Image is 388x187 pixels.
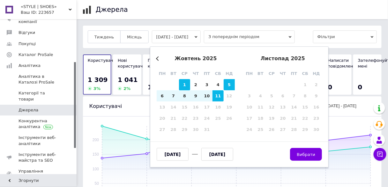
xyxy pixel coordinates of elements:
span: Конкурентна аналітика [19,118,59,130]
div: Not available понеділок, 17-е листопада 2025 р. [244,113,255,124]
span: Аналітика в Каталозі ProSale [19,74,59,85]
span: Джерела [19,107,38,113]
div: Not available вівторок, 4-е листопада 2025 р. [255,90,266,102]
div: Not available вівторок, 11-е листопада 2025 р. [255,102,266,113]
span: Фільтри [313,30,377,43]
div: Choose середа, 1-е жовтня 2025 р. [179,79,190,90]
div: Not available п’ятниця, 14-е листопада 2025 р. [288,102,300,113]
span: «STYLE | SHOES» [21,4,69,10]
span: 1 309 [88,76,108,84]
span: Місяць [127,35,142,39]
div: Not available вівторок, 18-е листопада 2025 р. [255,113,266,124]
div: Not available вівторок, 21-е жовтня 2025 р. [168,113,179,124]
div: Not available п’ятниця, 17-е жовтня 2025 р. [201,102,213,113]
div: Not available неділя, 19-е жовтня 2025 р. [224,102,235,113]
div: Not available вівторок, 28-е жовтня 2025 р. [168,124,179,135]
div: Not available п’ятниця, 28-е листопада 2025 р. [288,124,300,135]
span: 0 [358,83,362,91]
div: ср [266,68,277,79]
div: нд [311,68,322,79]
span: Тиждень [94,35,114,39]
text: 200 [93,138,99,142]
button: Тиждень [88,30,121,43]
span: Нові користувачі [118,58,144,69]
text: 100 [93,167,99,171]
div: Not available четвер, 20-е листопада 2025 р. [277,113,288,124]
button: [DATE] - [DATE] [152,30,201,43]
div: вт [255,68,266,79]
div: Not available вівторок, 25-е листопада 2025 р. [255,124,266,135]
h1: Джерела [96,6,128,13]
span: Категорії та товари [19,90,59,102]
div: Choose четвер, 9-е жовтня 2025 р. [190,90,201,102]
span: 2 % [123,86,131,91]
div: Not available неділя, 16-е листопада 2025 р. [311,102,322,113]
div: Not available понеділок, 20-е жовтня 2025 р. [157,113,168,124]
div: Not available субота, 25-е жовтня 2025 р. [213,113,224,124]
span: Користувачі [88,58,114,63]
div: Not available субота, 29-е листопада 2025 р. [300,124,311,135]
div: Not available вівторок, 14-е жовтня 2025 р. [168,102,179,113]
text: 150 [93,152,99,157]
span: Інструменти веб-аналітики [19,135,59,146]
span: 3 % [93,86,101,91]
span: Інструменти веб-майстра та SEO [19,152,59,163]
div: Not available середа, 29-е жовтня 2025 р. [179,124,190,135]
button: Чат з покупцем [374,148,386,161]
div: нд [224,68,235,79]
div: Not available неділя, 30-е листопада 2025 р. [311,124,322,135]
div: Choose вівторок, 7-е жовтня 2025 р. [168,90,179,102]
div: Not available четвер, 13-е листопада 2025 р. [277,102,288,113]
div: Not available понеділок, 3-є листопада 2025 р. [244,90,255,102]
div: Not available середа, 19-е листопада 2025 р. [266,113,277,124]
div: пн [157,68,168,79]
div: Not available середа, 12-е листопада 2025 р. [266,102,277,113]
span: Управління сайтом [19,168,59,180]
div: Not available субота, 15-е листопада 2025 р. [300,102,311,113]
div: Not available четвер, 30-е жовтня 2025 р. [190,124,201,135]
span: Вибрати [297,152,316,157]
div: Not available п’ятниця, 21-е листопада 2025 р. [288,113,300,124]
div: Not available неділя, 12-е жовтня 2025 р. [224,90,235,102]
span: 1 041 [118,76,138,84]
div: Not available середа, 22-е жовтня 2025 р. [179,113,190,124]
span: Аналітика [19,63,41,69]
div: пт [201,68,213,79]
div: Not available четвер, 23-є жовтня 2025 р. [190,113,201,124]
div: Not available субота, 1-е листопада 2025 р. [300,79,311,90]
div: Not available неділя, 9-е листопада 2025 р. [311,90,322,102]
div: Choose середа, 8-е жовтня 2025 р. [179,90,190,102]
div: Not available середа, 26-е листопада 2025 р. [266,124,277,135]
div: month 2025-11 [244,79,322,135]
text: 50 [95,181,99,186]
span: Написати повідомлення [328,58,359,69]
div: сб [213,68,224,79]
div: Choose понеділок, 6-е жовтня 2025 р. [157,90,168,102]
div: чт [190,68,201,79]
div: Not available понеділок, 27-е жовтня 2025 р. [157,124,168,135]
div: Not available субота, 22-е листопада 2025 р. [300,113,311,124]
div: Not available субота, 8-е листопада 2025 р. [300,90,311,102]
div: Not available понеділок, 13-е жовтня 2025 р. [157,102,168,113]
button: Вибрати [290,148,322,161]
div: Not available неділя, 23-є листопада 2025 р. [311,113,322,124]
div: Not available п’ятниця, 31-е жовтня 2025 р. [201,124,213,135]
span: Каталог ProSale [19,52,53,58]
button: Previous Month [156,56,160,61]
div: вт [168,68,179,79]
div: Not available п’ятниця, 24-е жовтня 2025 р. [201,113,213,124]
div: чт [277,68,288,79]
div: Not available четвер, 6-е листопада 2025 р. [277,90,288,102]
div: Not available субота, 18-е жовтня 2025 р. [213,102,224,113]
div: Choose п’ятниця, 10-е жовтня 2025 р. [201,90,213,102]
div: Not available п’ятниця, 7-е листопада 2025 р. [288,90,300,102]
div: Not available понеділок, 10-е листопада 2025 р. [244,102,255,113]
span: Покупці [19,41,36,47]
span: З попереднім періодом [204,30,295,43]
div: пн [244,68,255,79]
span: Користувачі [89,103,122,109]
div: Not available четвер, 16-е жовтня 2025 р. [190,102,201,113]
div: листопад 2025 [244,56,322,61]
span: Відгуки [19,30,35,36]
div: Not available середа, 15-е жовтня 2025 р. [179,102,190,113]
